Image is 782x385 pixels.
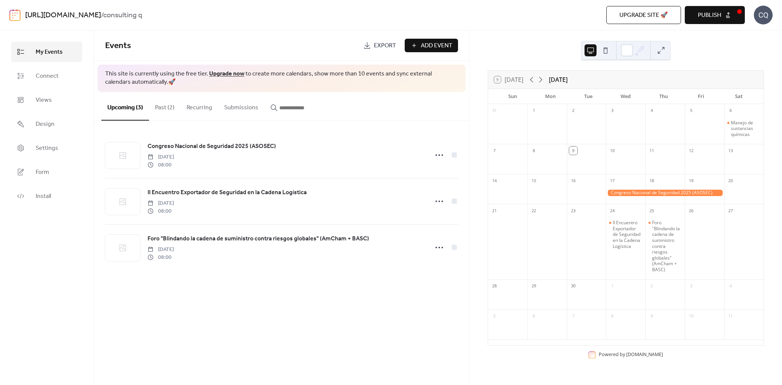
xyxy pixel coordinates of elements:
[148,207,174,215] span: 08:00
[105,70,458,87] span: This site is currently using the free tier. to create more calendars, show more than 10 events an...
[731,120,761,137] div: Manejo de sustancias químicas
[726,282,735,290] div: 4
[105,38,131,54] span: Events
[726,312,735,320] div: 11
[645,220,685,272] div: Foro "Blindando la cadena de suministro contra riesgos globales" (AmCham + BASC)
[608,146,616,155] div: 10
[569,89,607,104] div: Tue
[606,220,645,249] div: II Encuentro Exportador de Seguridad en la Cadena Logística
[149,92,181,120] button: Past (2)
[726,207,735,215] div: 27
[11,138,82,158] a: Settings
[698,11,721,20] span: Publish
[608,177,616,185] div: 17
[549,75,568,84] div: [DATE]
[569,282,577,290] div: 30
[148,199,174,207] span: [DATE]
[36,168,49,177] span: Form
[148,188,307,198] a: II Encuentro Exportador de Seguridad en la Cadena Logística
[490,312,499,320] div: 5
[648,177,656,185] div: 18
[36,192,51,201] span: Install
[530,312,538,320] div: 6
[687,282,695,290] div: 3
[374,41,396,50] span: Export
[181,92,218,120] button: Recurring
[726,146,735,155] div: 13
[608,207,616,215] div: 24
[530,146,538,155] div: 8
[148,161,174,169] span: 08:00
[148,234,369,244] a: Foro "Blindando la cadena de suministro contra riesgos globales" (AmCham + BASC)
[421,41,452,50] span: Add Event
[11,162,82,182] a: Form
[599,352,663,358] div: Powered by
[11,42,82,62] a: My Events
[530,177,538,185] div: 15
[25,8,101,23] a: [URL][DOMAIN_NAME]
[11,90,82,110] a: Views
[569,177,577,185] div: 16
[608,107,616,115] div: 3
[209,68,244,80] a: Upgrade now
[103,8,142,23] b: consulting q
[652,220,682,272] div: Foro "Blindando la cadena de suministro contra riesgos globales" (AmCham + BASC)
[218,92,264,120] button: Submissions
[358,39,402,52] a: Export
[726,107,735,115] div: 6
[648,146,656,155] div: 11
[607,89,645,104] div: Wed
[11,66,82,86] a: Connect
[530,207,538,215] div: 22
[645,89,682,104] div: Thu
[36,96,52,105] span: Views
[490,282,499,290] div: 28
[148,254,174,261] span: 08:00
[626,352,663,358] a: [DOMAIN_NAME]
[9,9,21,21] img: logo
[754,6,773,24] div: CQ
[530,107,538,115] div: 1
[490,146,499,155] div: 7
[608,282,616,290] div: 1
[148,153,174,161] span: [DATE]
[36,120,54,129] span: Design
[569,146,577,155] div: 9
[608,312,616,320] div: 8
[687,177,695,185] div: 19
[685,6,745,24] button: Publish
[648,107,656,115] div: 4
[148,142,276,151] a: Congreso Nacional de Seguridad 2025 (ASOSEC)
[11,186,82,206] a: Install
[726,177,735,185] div: 20
[490,207,499,215] div: 21
[532,89,569,104] div: Mon
[569,107,577,115] div: 2
[648,207,656,215] div: 25
[619,11,668,20] span: Upgrade site 🚀
[490,107,499,115] div: 31
[613,220,642,249] div: II Encuentro Exportador de Seguridad en la Cadena Logística
[36,144,58,153] span: Settings
[687,107,695,115] div: 5
[606,190,724,196] div: Congreso Nacional de Seguridad 2025 (ASOSEC)
[569,312,577,320] div: 7
[11,114,82,134] a: Design
[405,39,458,52] button: Add Event
[101,92,149,121] button: Upcoming (3)
[720,89,758,104] div: Sat
[682,89,720,104] div: Fri
[687,146,695,155] div: 12
[724,120,764,137] div: Manejo de sustancias químicas
[494,89,532,104] div: Sun
[530,282,538,290] div: 29
[648,282,656,290] div: 2
[687,312,695,320] div: 10
[648,312,656,320] div: 9
[490,177,499,185] div: 14
[36,72,59,81] span: Connect
[36,48,63,57] span: My Events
